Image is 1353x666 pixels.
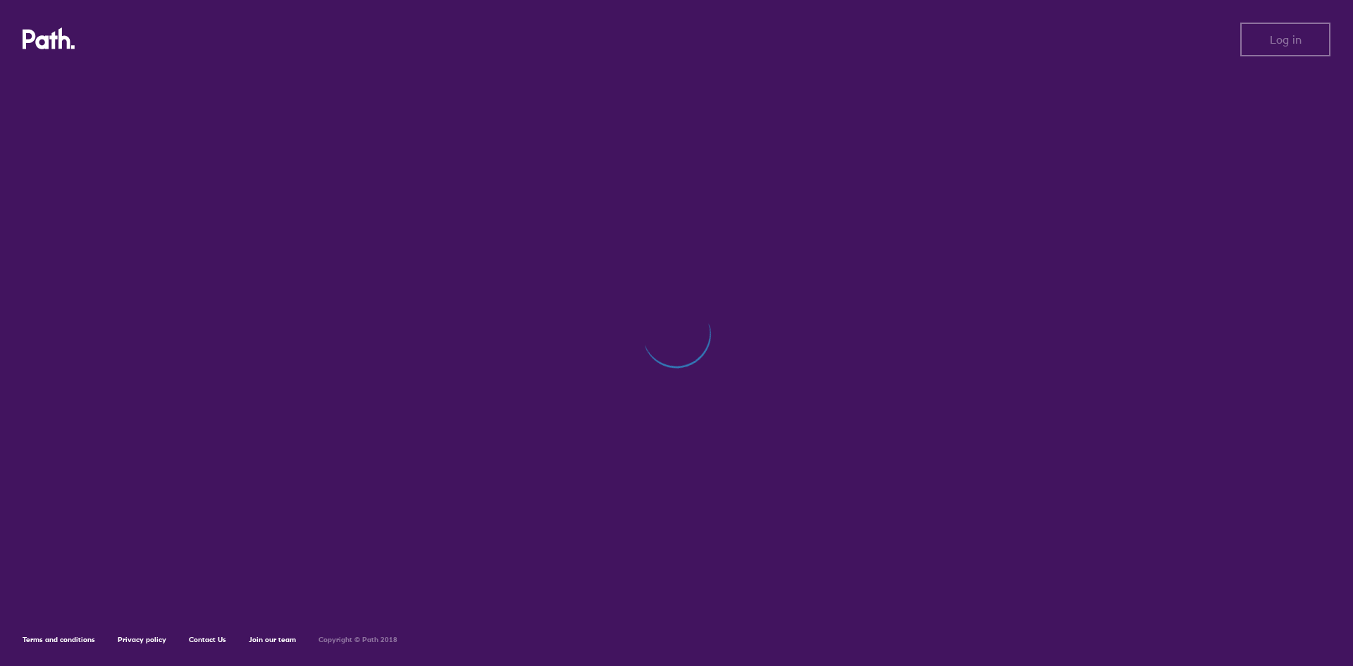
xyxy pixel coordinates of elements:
[1240,23,1330,56] button: Log in
[118,635,166,644] a: Privacy policy
[23,635,95,644] a: Terms and conditions
[249,635,296,644] a: Join our team
[1270,33,1302,46] span: Log in
[189,635,226,644] a: Contact Us
[319,636,397,644] h6: Copyright © Path 2018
